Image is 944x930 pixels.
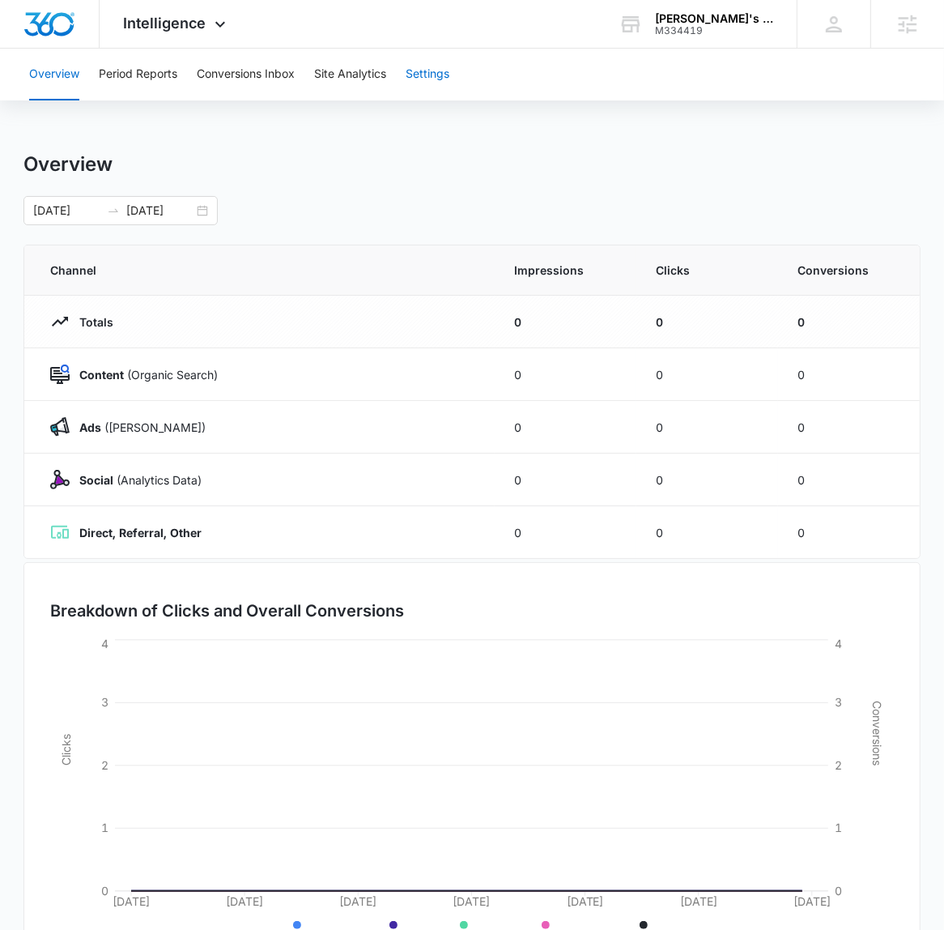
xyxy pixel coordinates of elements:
td: 0 [495,401,636,454]
p: Totals [70,314,113,331]
p: (Organic Search) [70,366,218,383]
div: account id [655,25,773,36]
img: Content [50,365,70,384]
img: tab_domain_overview_orange.svg [44,94,57,107]
tspan: 0 [101,884,108,898]
tspan: 2 [101,758,108,772]
div: account name [655,12,773,25]
div: v 4.0.25 [45,26,79,39]
input: End date [126,202,193,220]
td: 0 [636,348,778,401]
tspan: 3 [835,695,842,709]
tspan: Clicks [59,734,73,766]
tspan: [DATE] [793,894,831,908]
tspan: 1 [101,821,108,834]
img: website_grey.svg [26,42,39,55]
button: Overview [29,49,79,100]
tspan: [DATE] [567,894,604,908]
h3: Breakdown of Clicks and Overall Conversions [50,599,404,623]
td: 0 [636,454,778,506]
strong: Content [79,368,124,382]
span: to [107,204,120,217]
img: logo_orange.svg [26,26,39,39]
td: 0 [778,506,920,559]
div: Keywords by Traffic [179,96,273,106]
td: 0 [495,506,636,559]
p: ([PERSON_NAME]) [70,419,206,436]
td: 0 [636,506,778,559]
tspan: 1 [835,821,842,834]
td: 0 [636,296,778,348]
button: Period Reports [99,49,177,100]
tspan: [DATE] [226,894,263,908]
tspan: [DATE] [453,894,491,908]
button: Conversions Inbox [197,49,295,100]
td: 0 [495,348,636,401]
strong: Ads [79,420,101,434]
span: Impressions [514,262,617,279]
tspan: 4 [835,637,842,651]
img: Ads [50,417,70,437]
tspan: Conversions [870,701,884,766]
p: (Analytics Data) [70,471,202,488]
span: Conversions [797,262,894,279]
span: swap-right [107,204,120,217]
button: Site Analytics [314,49,386,100]
tspan: [DATE] [339,894,376,908]
strong: Social [79,473,113,487]
td: 0 [495,296,636,348]
tspan: 2 [835,758,842,772]
td: 0 [778,348,920,401]
tspan: [DATE] [680,894,717,908]
span: Clicks [656,262,759,279]
td: 0 [778,401,920,454]
tspan: [DATE] [113,894,150,908]
span: Intelligence [124,15,206,32]
h1: Overview [23,152,113,177]
button: Settings [406,49,449,100]
div: Domain: [DOMAIN_NAME] [42,42,178,55]
img: Social [50,470,70,489]
td: 0 [778,296,920,348]
div: Domain Overview [62,96,145,106]
tspan: 3 [101,695,108,709]
tspan: 0 [835,884,842,898]
img: tab_keywords_by_traffic_grey.svg [161,94,174,107]
input: Start date [33,202,100,220]
span: Channel [50,262,475,279]
td: 0 [495,454,636,506]
td: 0 [636,401,778,454]
td: 0 [778,454,920,506]
tspan: 4 [101,637,108,651]
strong: Direct, Referral, Other [79,526,202,540]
